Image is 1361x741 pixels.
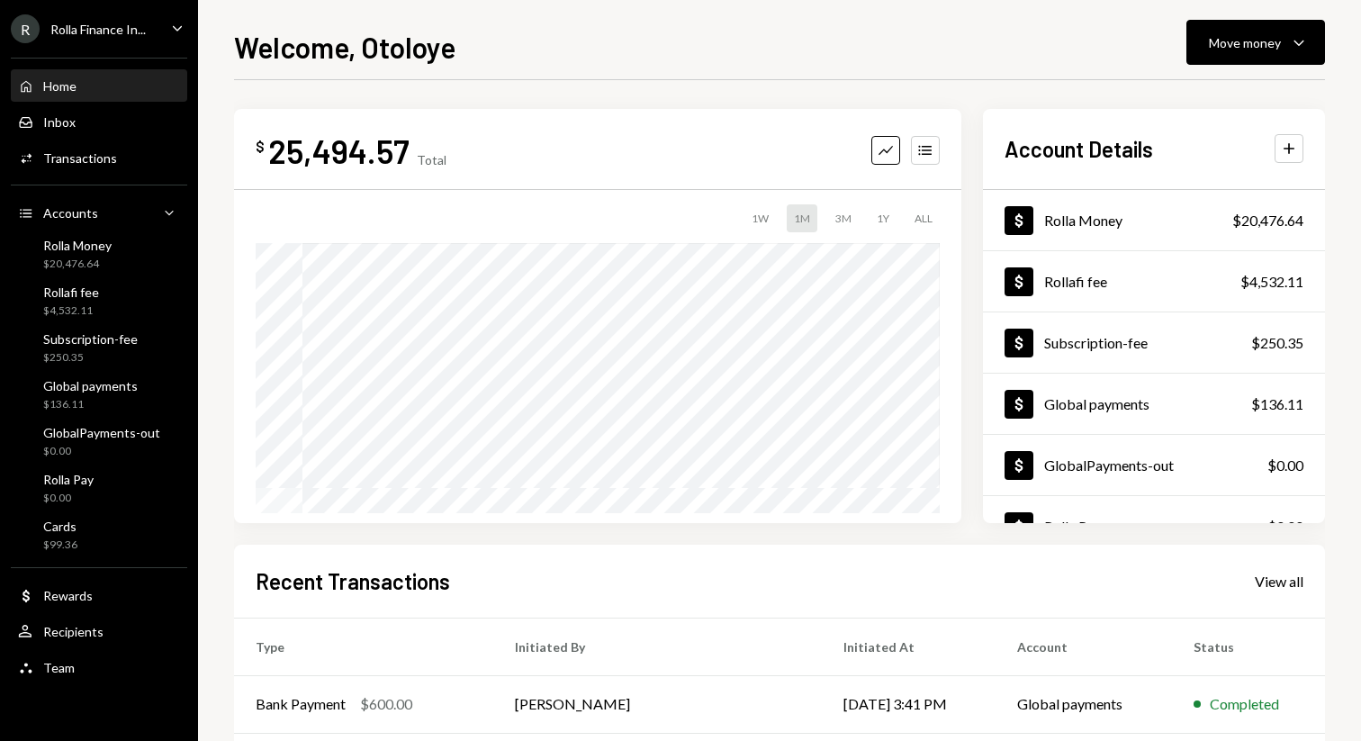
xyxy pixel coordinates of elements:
h2: Recent Transactions [256,566,450,596]
a: Rolla Money$20,476.64 [983,190,1325,250]
div: GlobalPayments-out [43,425,160,440]
h2: Account Details [1005,134,1153,164]
div: $136.11 [1251,393,1303,415]
div: Move money [1209,33,1281,52]
div: Global payments [43,378,138,393]
div: $600.00 [360,693,412,715]
div: Rolla Pay [1044,518,1102,535]
a: Cards$99.36 [11,513,187,556]
a: Global payments$136.11 [11,373,187,416]
th: Type [234,618,493,675]
div: $0.00 [43,444,160,459]
div: $136.11 [43,397,138,412]
a: Inbox [11,105,187,138]
a: Global payments$136.11 [983,374,1325,434]
div: 3M [828,204,859,232]
th: Status [1172,618,1325,675]
a: Subscription-fee$250.35 [983,312,1325,373]
th: Account [996,618,1172,675]
div: 1Y [870,204,897,232]
div: $20,476.64 [43,257,112,272]
div: Total [417,152,446,167]
div: Recipients [43,624,104,639]
div: R [11,14,40,43]
div: Completed [1210,693,1279,715]
th: Initiated At [822,618,996,675]
div: GlobalPayments-out [1044,456,1174,474]
div: Rolla Money [1044,212,1122,229]
div: Accounts [43,205,98,221]
div: Team [43,660,75,675]
div: $4,532.11 [43,303,99,319]
a: Accounts [11,196,187,229]
button: Move money [1186,20,1325,65]
div: View all [1255,573,1303,591]
div: $0.00 [1267,455,1303,476]
div: Cards [43,519,77,534]
div: ALL [907,204,940,232]
div: 25,494.57 [268,131,410,171]
div: $99.36 [43,538,77,553]
a: Rolla Pay$0.00 [983,496,1325,556]
a: Subscription-fee$250.35 [11,326,187,369]
div: $ [256,138,265,156]
div: $4,532.11 [1240,271,1303,293]
a: View all [1255,571,1303,591]
a: Transactions [11,141,187,174]
a: Rewards [11,579,187,611]
a: GlobalPayments-out$0.00 [983,435,1325,495]
div: Subscription-fee [43,331,138,347]
div: 1W [744,204,776,232]
div: Home [43,78,77,94]
div: Rewards [43,588,93,603]
div: 1M [787,204,817,232]
div: Subscription-fee [1044,334,1148,351]
a: Rolla Money$20,476.64 [11,232,187,276]
div: Transactions [43,150,117,166]
div: Bank Payment [256,693,346,715]
h1: Welcome, Otoloye [234,29,455,65]
div: $250.35 [1251,332,1303,354]
td: [DATE] 3:41 PM [822,675,996,733]
a: Rolla Pay$0.00 [11,466,187,510]
a: Rollafi fee$4,532.11 [11,279,187,322]
div: Inbox [43,114,76,130]
a: Team [11,651,187,683]
a: Rollafi fee$4,532.11 [983,251,1325,312]
a: Home [11,69,187,102]
div: Rolla Money [43,238,112,253]
div: Rollafi fee [43,285,99,300]
th: Initiated By [493,618,821,675]
div: $250.35 [43,350,138,366]
div: Rolla Pay [43,472,94,487]
td: Global payments [996,675,1172,733]
td: [PERSON_NAME] [493,675,821,733]
a: GlobalPayments-out$0.00 [11,420,187,463]
div: $0.00 [43,491,94,506]
a: Recipients [11,615,187,647]
div: Rolla Finance In... [50,22,146,37]
div: $0.00 [1267,516,1303,538]
div: Rollafi fee [1044,273,1107,290]
div: $20,476.64 [1232,210,1303,231]
div: Global payments [1044,395,1149,412]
